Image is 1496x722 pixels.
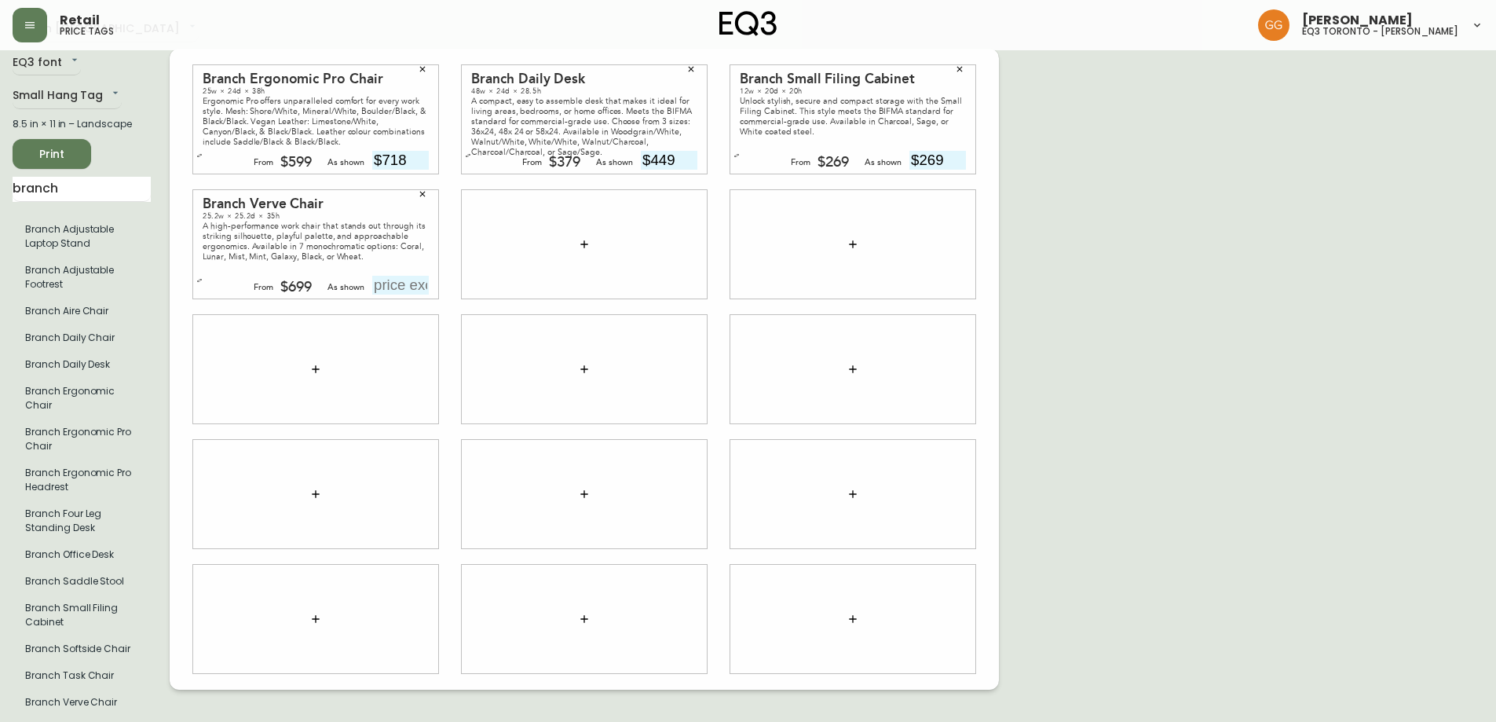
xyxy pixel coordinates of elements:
[60,14,100,27] span: Retail
[372,276,429,295] input: price excluding $
[13,351,151,378] li: Small Hang Tag
[327,156,364,170] div: As shown
[471,96,697,157] div: A compact, easy to assemble desk that makes it ideal for living areas, bedrooms, or home offices....
[817,156,849,170] div: $269
[203,221,429,262] div: A high-performance work chair that stands out through its striking silhouette, playful palette, a...
[740,86,966,96] div: 12w × 20d × 20h
[13,378,151,419] li: Small Hang Tag
[203,72,429,86] div: Branch Ergonomic Pro Chair
[740,96,966,137] div: Unlock stylish, secure and compact storage with the Small Filing Cabinet. This style meets the BI...
[13,216,151,257] li: Small Hang Tag
[522,156,542,170] div: From
[203,197,429,211] div: Branch Verve Chair
[865,156,902,170] div: As shown
[280,156,312,170] div: $599
[13,177,151,202] input: Search
[372,151,429,170] input: price excluding $
[719,11,777,36] img: logo
[13,689,151,716] li: Small Hang Tag
[203,86,429,96] div: 25w × 24d × 38h
[13,257,151,298] li: Small Hang Tag
[203,96,429,147] div: Ergonomic Pro offers unparalleled comfort for every work style. Mesh: Shore/White, Mineral/White,...
[13,419,151,460] li: Small Hang Tag
[60,27,114,36] h5: price tags
[740,72,966,86] div: Branch Small Filing Cabinet
[25,145,79,164] span: Print
[471,72,697,86] div: Branch Daily Desk
[1258,9,1289,41] img: dbfc93a9366efef7dcc9a31eef4d00a7
[13,117,151,131] div: 8.5 in × 11 in – Landscape
[13,595,151,636] li: Small Hang Tag
[254,280,273,295] div: From
[471,86,697,96] div: 48w × 24d × 28.5h
[13,50,81,76] div: EQ3 font
[13,83,122,109] div: Small Hang Tag
[280,280,312,295] div: $699
[13,298,151,324] li: Small Hang Tag
[13,568,151,595] li: Small Hang Tag
[13,500,151,541] li: Small Hang Tag
[13,139,91,169] button: Print
[909,151,966,170] input: price excluding $
[254,156,273,170] div: From
[13,460,151,500] li: Small Hang Tag
[13,541,151,568] li: Small Hang Tag
[13,324,151,351] li: Small Hang Tag
[791,156,810,170] div: From
[549,156,580,170] div: $379
[327,280,364,295] div: As shown
[13,636,151,662] li: Small Hang Tag
[1302,14,1413,27] span: [PERSON_NAME]
[203,211,429,221] div: 25.2w × 25.2d × 35h
[1302,27,1458,36] h5: eq3 toronto - [PERSON_NAME]
[641,151,697,170] input: price excluding $
[596,156,633,170] div: As shown
[13,662,151,689] li: Small Hang Tag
